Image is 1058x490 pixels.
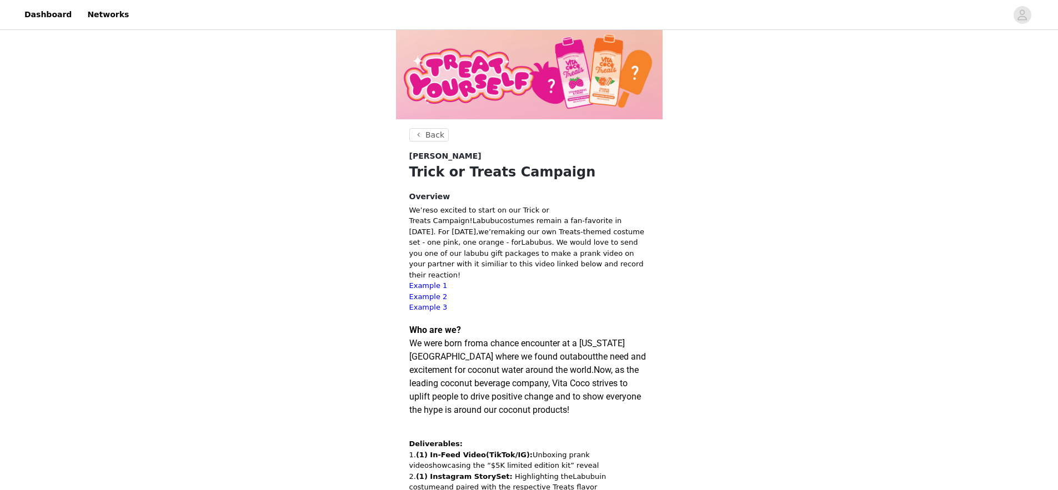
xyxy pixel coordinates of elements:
span: We were born from [409,338,483,348]
span: Labubu [473,216,499,225]
span: about [573,351,595,362]
a: Example 3 [409,303,448,311]
span: ampaign! [409,216,645,279]
span: costumes remain a fan-favorite in [DATE]. For [DATE], [409,216,622,236]
div: avatar [1017,6,1027,24]
span: 2. [409,472,497,481]
span: . [591,365,594,375]
span: [PERSON_NAME] [409,150,482,162]
span: Who are we? [409,325,461,335]
span: We’re [409,206,430,214]
span: C [433,216,438,225]
strong: (1) Instagram Story [416,472,496,481]
span: showcasing the “$5K limited edition kit” reveal [429,461,599,469]
a: Networks [81,2,136,27]
span: Unboxing prank video [409,451,590,470]
span: strives to uplift people to drive positive change and to show everyone the hype is around our coc... [409,378,641,415]
span: 1. [409,451,599,470]
a: Example 1 [409,281,448,290]
a: Example 2 [409,292,448,301]
span: Labubu [573,472,599,481]
span: . We would love to send you one of our labubu gift packages to make a prank video on your partner... [409,238,644,279]
strong: Set: [496,472,513,481]
span: Deliverables: [409,440,463,448]
strong: (1) In-Feed Video(TikTok/IG): [416,451,533,459]
img: campaign image [396,25,663,119]
a: Dashboard [18,2,78,27]
button: Back [409,128,449,142]
span: making our own Treats- [498,228,583,236]
span: Labubus [521,238,551,246]
span: we’re [478,228,498,236]
h4: Overview [409,191,649,203]
span: so excited to start on our Trick or Treats [409,206,549,225]
span: Highlighting the [515,472,573,481]
span: a chance encounter at a [US_STATE][GEOGRAPHIC_DATA] where we found out [409,338,625,362]
h1: Trick or Treats Campaign [409,162,649,182]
